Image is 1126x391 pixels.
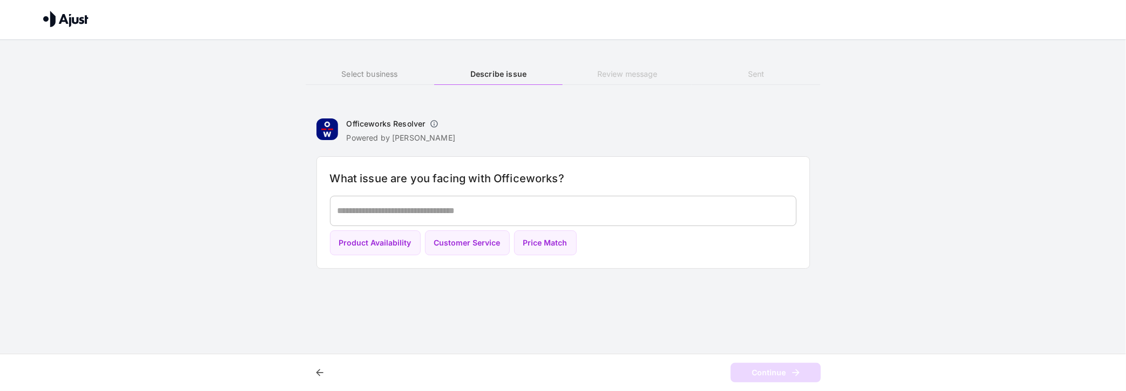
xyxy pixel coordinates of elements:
[330,170,797,187] h6: What issue are you facing with Officeworks?
[434,68,563,80] h6: Describe issue
[425,230,510,256] button: Customer Service
[514,230,577,256] button: Price Match
[316,118,338,140] img: Officeworks
[563,68,692,80] h6: Review message
[347,118,426,129] h6: Officeworks Resolver
[330,230,421,256] button: Product Availability
[692,68,820,80] h6: Sent
[43,11,89,27] img: Ajust
[306,68,434,80] h6: Select business
[347,132,456,143] p: Powered by [PERSON_NAME]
